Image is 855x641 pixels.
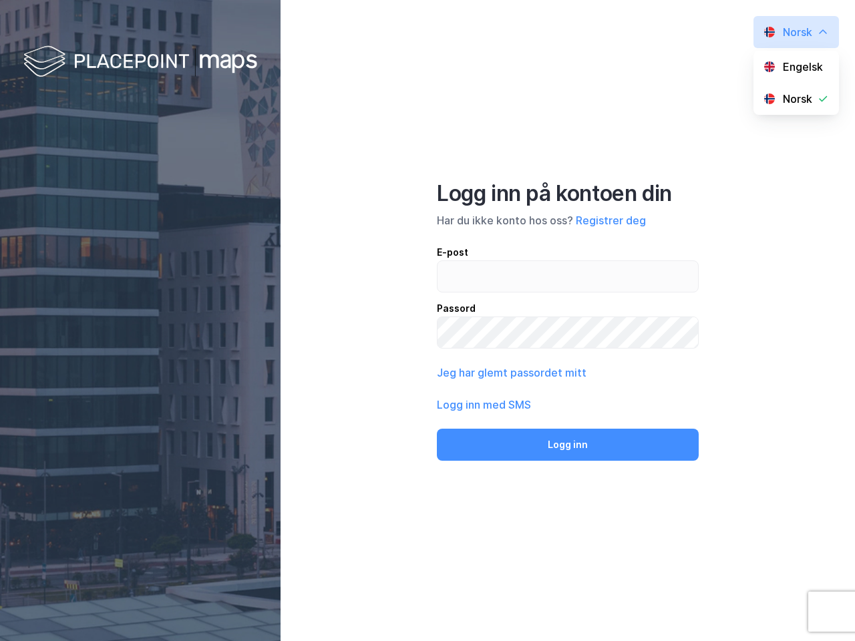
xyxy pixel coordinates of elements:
[437,429,699,461] button: Logg inn
[783,59,823,75] div: Engelsk
[783,24,812,40] div: Norsk
[437,212,699,228] div: Har du ikke konto hos oss?
[437,397,531,413] button: Logg inn med SMS
[437,180,699,207] div: Logg inn på kontoen din
[437,244,699,260] div: E-post
[576,212,646,228] button: Registrer deg
[783,91,812,107] div: Norsk
[437,365,586,381] button: Jeg har glemt passordet mitt
[437,300,699,316] div: Passord
[788,577,855,641] iframe: Chat Widget
[23,43,257,82] img: logo-white.f07954bde2210d2a523dddb988cd2aa7.svg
